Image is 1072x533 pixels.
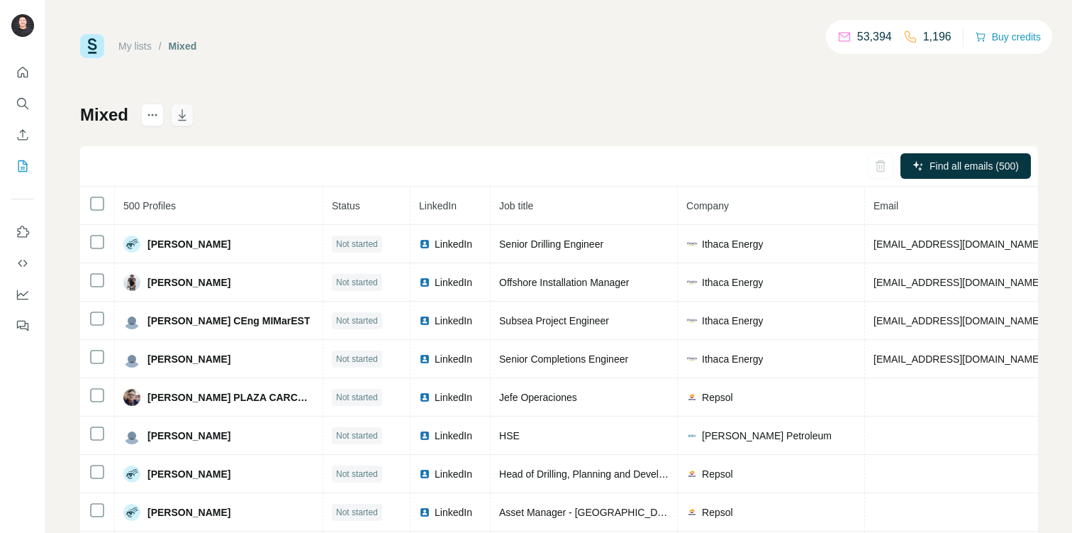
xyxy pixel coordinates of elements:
[702,505,733,520] span: Repsol
[419,507,430,518] img: LinkedIn logo
[123,274,140,291] img: Avatar
[435,390,472,405] span: LinkedIn
[686,277,698,288] img: company-logo
[499,238,603,250] span: Senior Drilling Engineer
[147,429,230,443] span: [PERSON_NAME]
[123,466,140,483] img: Avatar
[123,312,140,329] img: Avatar
[702,429,832,443] span: [PERSON_NAME] Petroleum
[499,315,609,326] span: Subsea Project Engineer
[147,505,230,520] span: [PERSON_NAME]
[499,430,520,441] span: HSE
[336,468,378,480] span: Not started
[147,275,230,290] span: [PERSON_NAME]
[419,468,430,480] img: LinkedIn logo
[336,314,378,327] span: Not started
[80,34,104,58] img: Surfe Logo
[336,391,378,404] span: Not started
[141,104,164,126] button: actions
[435,505,472,520] span: LinkedIn
[686,392,698,403] img: company-logo
[11,282,34,307] button: Dashboard
[419,200,457,211] span: LinkedIn
[702,390,733,405] span: Repsol
[159,39,162,53] li: /
[702,314,763,328] span: Ithaca Energy
[11,219,34,245] button: Use Surfe on LinkedIn
[702,352,763,366] span: Ithaca Energy
[147,390,314,405] span: [PERSON_NAME] PLAZA CARCELEN
[419,238,430,250] img: LinkedIn logo
[123,389,140,406] img: Avatar
[435,429,472,443] span: LinkedIn
[499,392,577,403] span: Jefe Operaciones
[123,427,140,444] img: Avatar
[336,506,378,519] span: Not started
[686,200,729,211] span: Company
[929,159,1019,173] span: Find all emails (500)
[975,27,1041,47] button: Buy credits
[11,251,34,276] button: Use Surfe API
[499,353,628,365] span: Senior Completions Engineer
[686,353,698,365] img: company-logo
[11,60,34,85] button: Quick start
[686,430,698,441] img: company-logo
[702,275,763,290] span: Ithaca Energy
[873,315,1042,326] span: [EMAIL_ADDRESS][DOMAIN_NAME]
[147,237,230,251] span: [PERSON_NAME]
[169,39,197,53] div: Mixed
[419,430,430,441] img: LinkedIn logo
[435,352,472,366] span: LinkedIn
[702,467,733,481] span: Repsol
[873,200,898,211] span: Email
[336,238,378,251] span: Not started
[499,200,533,211] span: Job title
[686,238,698,250] img: company-logo
[686,468,698,480] img: company-logo
[435,467,472,481] span: LinkedIn
[873,277,1042,288] span: [EMAIL_ADDRESS][DOMAIN_NAME]
[80,104,128,126] h1: Mixed
[419,277,430,288] img: LinkedIn logo
[499,468,808,480] span: Head of Drilling, Planning and Development in [GEOGRAPHIC_DATA]
[123,351,140,368] img: Avatar
[900,153,1031,179] button: Find all emails (500)
[118,40,152,52] a: My lists
[336,353,378,366] span: Not started
[923,28,951,45] p: 1,196
[873,353,1042,365] span: [EMAIL_ADDRESS][DOMAIN_NAME]
[435,314,472,328] span: LinkedIn
[123,236,140,253] img: Avatar
[499,507,678,518] span: Asset Manager - [GEOGRAPHIC_DATA]
[702,237,763,251] span: Ithaca Energy
[857,28,892,45] p: 53,394
[419,353,430,365] img: LinkedIn logo
[11,91,34,116] button: Search
[686,507,698,518] img: company-logo
[435,237,472,251] span: LinkedIn
[11,122,34,148] button: Enrich CSV
[123,200,176,211] span: 500 Profiles
[147,352,230,366] span: [PERSON_NAME]
[147,467,230,481] span: [PERSON_NAME]
[11,153,34,179] button: My lists
[686,315,698,326] img: company-logo
[336,429,378,442] span: Not started
[873,238,1042,250] span: [EMAIL_ADDRESS][DOMAIN_NAME]
[419,315,430,326] img: LinkedIn logo
[11,14,34,37] img: Avatar
[123,504,140,521] img: Avatar
[419,392,430,403] img: LinkedIn logo
[435,275,472,290] span: LinkedIn
[336,276,378,289] span: Not started
[499,277,629,288] span: Offshore Installation Manager
[332,200,360,211] span: Status
[147,314,310,328] span: [PERSON_NAME] CEng MIMarEST
[11,313,34,339] button: Feedback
